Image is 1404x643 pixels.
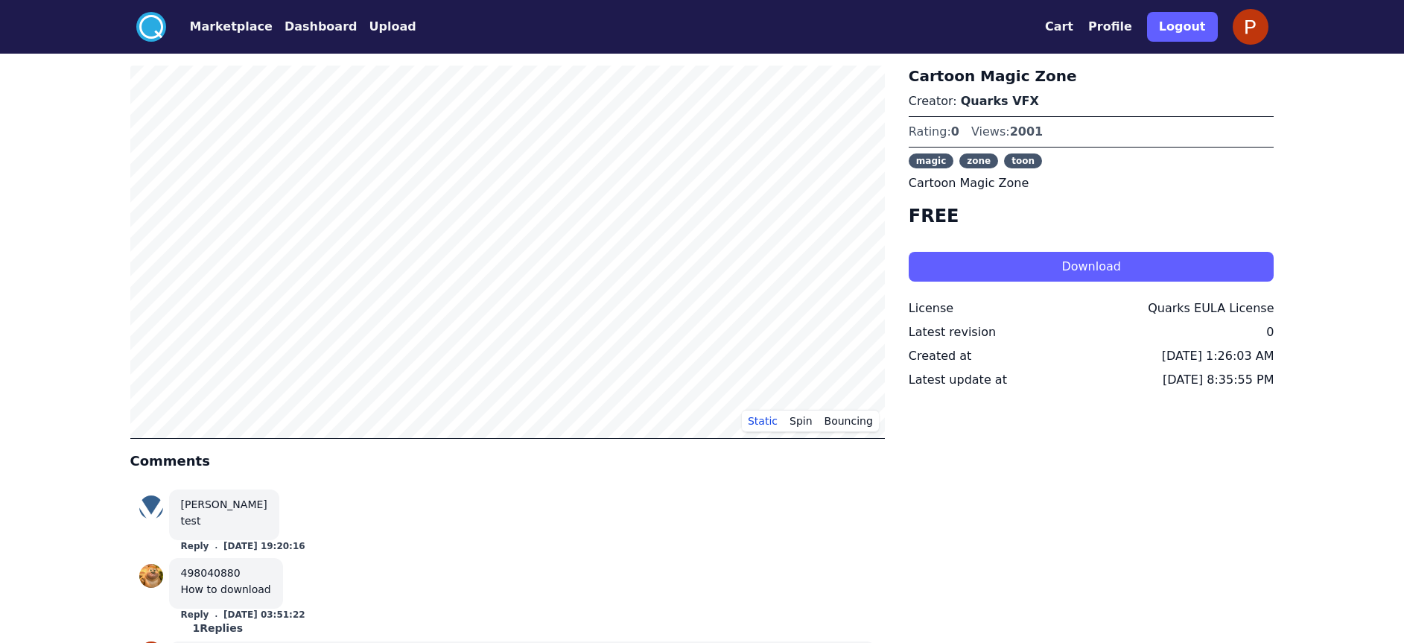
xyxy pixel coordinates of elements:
a: 498040880 [181,567,241,579]
button: [DATE] 03:51:22 [223,609,305,621]
img: profile [139,495,163,519]
a: Quarks VFX [961,94,1039,108]
div: Views: [971,123,1043,141]
button: Upload [369,18,416,36]
div: [DATE] 1:26:03 AM [1162,347,1274,365]
button: Reply [181,609,209,621]
button: Static [742,410,784,432]
div: Rating: [909,123,959,141]
div: Latest update at [909,371,1007,389]
img: profile [1233,9,1268,45]
button: Spin [784,410,819,432]
small: . [215,610,217,620]
p: Creator: [909,92,1274,110]
div: Created at [909,347,971,365]
span: toon [1004,153,1042,168]
small: . [215,542,217,551]
button: Dashboard [285,18,358,36]
h4: FREE [909,204,1274,228]
a: Marketplace [166,18,273,36]
h4: Comments [130,451,885,472]
button: Marketplace [190,18,273,36]
img: profile [139,564,163,588]
div: 0 [1266,323,1274,341]
button: Download [909,252,1274,282]
div: 1 Replies [181,621,255,636]
button: Bouncing [819,410,879,432]
button: Cart [1045,18,1073,36]
span: zone [959,153,998,168]
a: Dashboard [273,18,358,36]
a: [PERSON_NAME] [181,498,267,510]
a: Logout [1147,6,1218,48]
button: Logout [1147,12,1218,42]
button: Reply [181,540,209,552]
div: Quarks EULA License [1148,300,1274,317]
button: Profile [1088,18,1132,36]
span: 0 [951,124,959,139]
span: 2001 [1010,124,1044,139]
div: License [909,300,953,317]
a: Upload [357,18,416,36]
span: magic [909,153,953,168]
p: Cartoon Magic Zone [909,174,1274,192]
div: test [181,513,267,528]
div: Latest revision [909,323,996,341]
button: [DATE] 19:20:16 [223,540,305,552]
div: How to download [181,582,271,597]
div: [DATE] 8:35:55 PM [1163,371,1274,389]
h3: Cartoon Magic Zone [909,66,1274,86]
